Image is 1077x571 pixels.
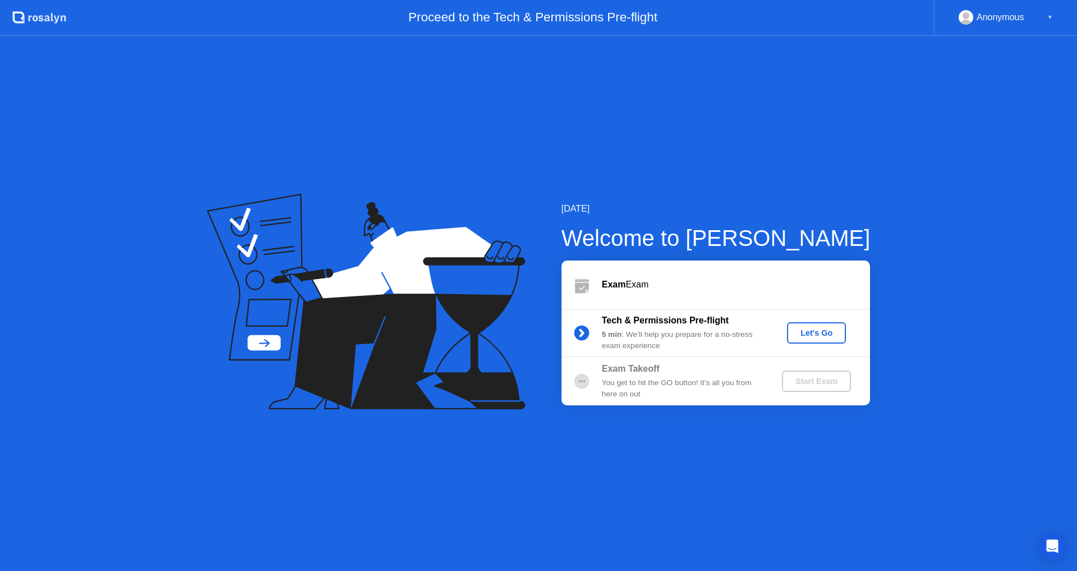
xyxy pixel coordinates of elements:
button: Start Exam [782,371,851,392]
button: Let's Go [787,322,846,344]
div: [DATE] [561,202,871,216]
b: Tech & Permissions Pre-flight [602,316,729,325]
b: 5 min [602,330,622,339]
div: Start Exam [786,377,846,386]
div: Welcome to [PERSON_NAME] [561,221,871,255]
div: ▼ [1047,10,1053,25]
div: : We’ll help you prepare for a no-stress exam experience [602,329,763,352]
div: Anonymous [977,10,1024,25]
b: Exam Takeoff [602,364,660,373]
b: Exam [602,280,626,289]
div: Let's Go [791,328,841,337]
div: You get to hit the GO button! It’s all you from here on out [602,377,763,400]
div: Exam [602,278,870,291]
div: Open Intercom Messenger [1039,533,1066,560]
